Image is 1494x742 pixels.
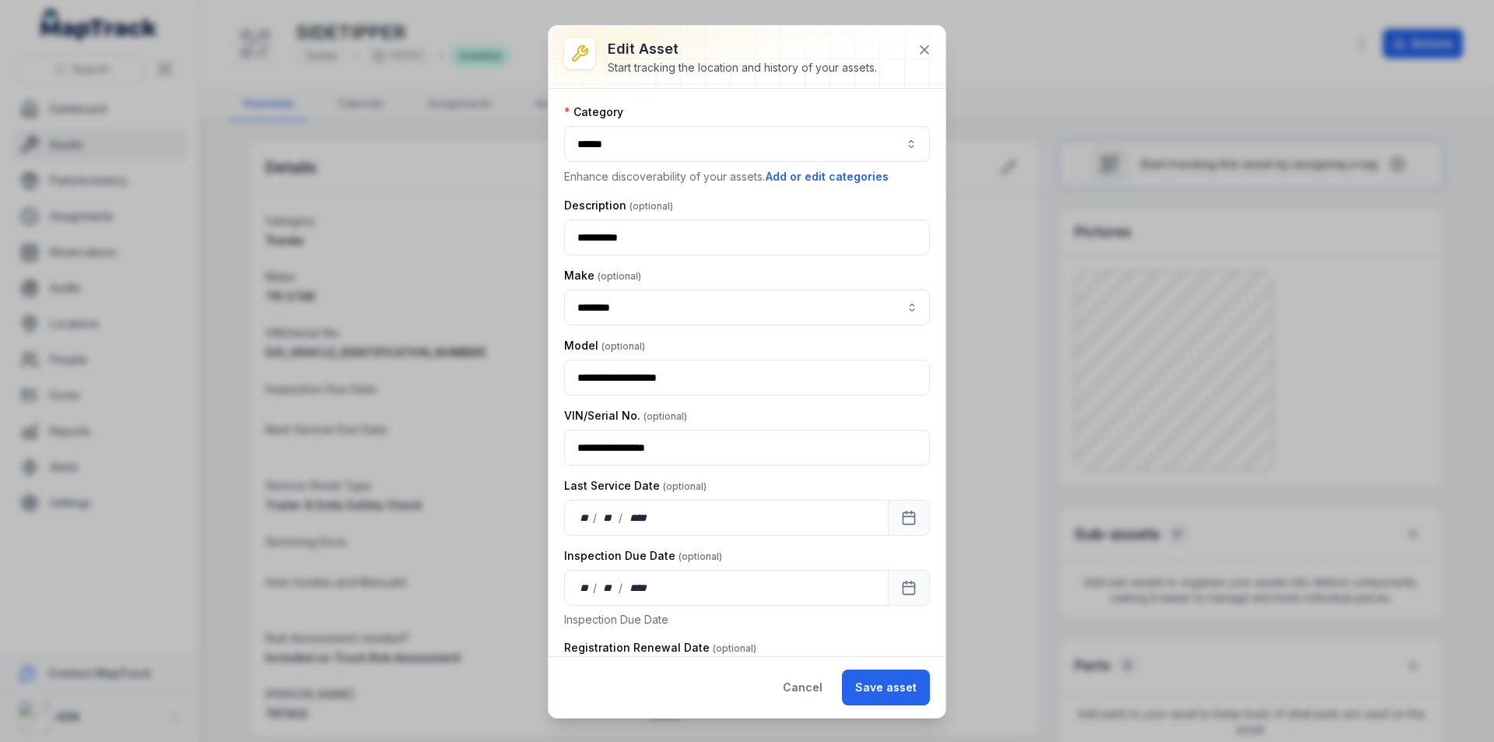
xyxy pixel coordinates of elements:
button: Save asset [842,670,930,705]
label: Description [564,198,673,213]
button: Calendar [888,570,930,606]
div: month, [598,580,619,596]
div: day, [577,510,593,526]
label: VIN/Serial No. [564,408,687,424]
label: Make [564,268,641,283]
div: / [619,510,624,526]
p: Inspection Due Date [564,612,930,628]
div: / [593,510,598,526]
button: Cancel [770,670,836,705]
div: month, [598,510,619,526]
label: Registration Renewal Date [564,640,756,656]
button: Calendar [888,500,930,536]
div: day, [577,580,593,596]
div: year, [624,580,653,596]
label: Inspection Due Date [564,548,722,564]
div: / [593,580,598,596]
label: Category [564,104,623,120]
label: Model [564,338,645,353]
button: Add or edit categories [765,168,889,185]
div: / [619,580,624,596]
label: Last Service Date [564,478,707,494]
p: Enhance discoverability of your assets. [564,168,930,185]
input: asset-edit:cf[8261eee4-602e-4976-b39b-47b762924e3f]-label [564,290,930,325]
div: year, [624,510,653,526]
div: Start tracking the location and history of your assets. [608,60,877,76]
h3: Edit asset [608,38,877,60]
